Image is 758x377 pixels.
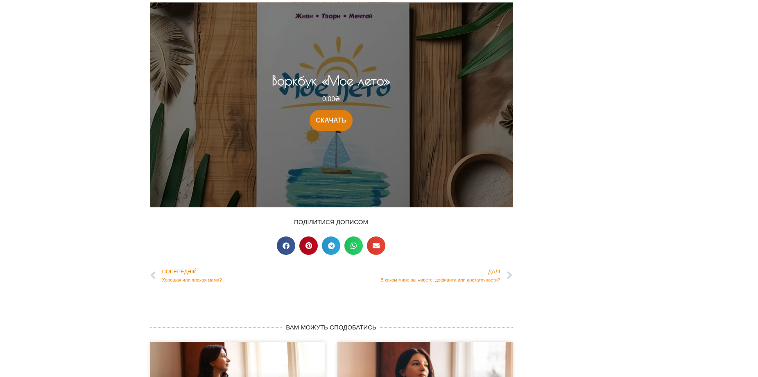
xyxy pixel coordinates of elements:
[277,236,295,255] div: Поділитися на facebook
[322,236,340,255] div: Поділитися на telegram
[380,267,500,276] span: Далі
[380,276,500,284] span: В каком мире вы живете: дефицита или достаточности?
[150,267,331,284] a: ПопереднійХорошая или плохая мама?
[286,324,376,330] span: ВАМ МОЖУТЬ СПОДОБАТИСЬ
[294,219,368,225] span: ПОДІЛИТИСЯ ДОПИСОМ
[331,267,513,284] a: ДаліВ каком мире вы живете: дефицита или достаточности?
[322,95,340,102] span: 0.00
[367,236,385,255] div: Поділитися на email
[162,267,222,276] span: Попередній
[310,110,353,131] a: СКАЧАТЬ
[150,72,513,95] h2: Воркбук «Мое лето»
[344,236,363,255] div: Поділитися на whatsapp
[299,236,318,255] div: Поділитися на pinterest
[162,276,222,284] span: Хорошая или плохая мама?
[150,267,513,284] div: Навигация записи
[335,95,340,102] span: ₴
